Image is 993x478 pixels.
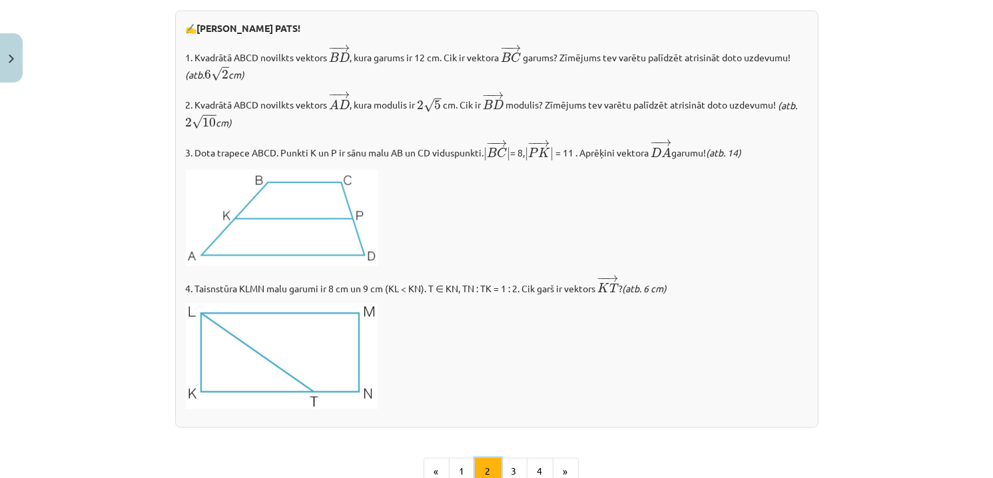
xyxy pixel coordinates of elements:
[490,139,492,146] span: −
[482,91,492,99] span: −
[186,43,808,82] p: 1. Kvadrātā ABCD novilkts vektors ﻿ , kura garums ir 12 cm. Cik ir vektora ﻿ ﻿garums? Zīmējums te...
[330,99,340,109] span: A
[337,44,350,51] span: →
[186,99,798,128] em: (atb. cm)
[186,21,808,35] p: ✍️
[601,275,604,282] span: −
[486,91,488,99] span: −
[651,148,661,157] span: D
[537,139,550,146] span: →
[539,148,551,157] span: K
[203,118,216,127] span: 10
[186,90,808,130] p: 2. Kvadrātā ABCD novilkts vektors ﻿ ﻿﻿, kura modulis ir ​﻿cm. Cik ir ﻿ ﻿ modulis? Zīmējums tev va...
[550,147,553,161] span: |
[205,70,212,79] span: 6
[192,115,203,129] span: √
[212,67,222,81] span: √
[484,147,488,161] span: |
[507,147,510,161] span: |
[511,53,521,63] span: C
[418,101,424,110] span: 2
[659,138,672,146] span: →
[525,147,528,161] span: |
[501,53,511,62] span: B
[494,139,507,146] span: →
[328,44,338,51] span: −
[532,139,535,146] span: −
[623,282,667,294] em: (atb. 6 cm)
[488,148,497,157] span: B
[328,91,338,98] span: −
[491,91,504,99] span: →
[332,91,334,98] span: −
[504,44,505,51] span: −
[330,53,340,62] span: B
[186,118,192,127] span: 2
[484,100,494,109] span: B
[605,275,619,282] span: →
[661,147,671,157] span: A
[650,138,660,146] span: −
[609,283,618,292] span: T
[424,99,435,113] span: √
[186,69,245,81] em: (atb. cm)
[527,139,537,146] span: −
[332,44,334,51] span: −
[197,22,301,34] strong: [PERSON_NAME] PATS!
[598,283,610,292] span: K
[186,274,808,296] p: 4. Taisnstūra KLMN malu garumi ir 8 cm un 9 cm (KL < KN). T ∈ KN, TN : TK = 1 : 2. Cik garš ir ve...
[706,147,741,159] em: (atb. 14)
[497,148,507,158] span: C
[528,148,538,157] span: P
[508,44,521,51] span: →
[222,70,229,79] span: 2
[9,55,14,63] img: icon-close-lesson-0947bae3869378f0d4975bcd49f059093ad1ed9edebbc8119c70593378902aed.svg
[337,91,350,98] span: →
[340,53,350,62] span: D
[486,139,496,146] span: −
[500,44,510,51] span: −
[435,101,442,110] span: 5
[494,100,504,109] span: D
[597,275,607,282] span: −
[340,100,350,109] span: D
[186,138,808,161] p: 3. Dota trapece ABCD. Punkti K un P ir sānu malu AB un CD viduspunkti. = 8, = 11 . Aprēķini vekto...
[654,138,656,146] span: −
